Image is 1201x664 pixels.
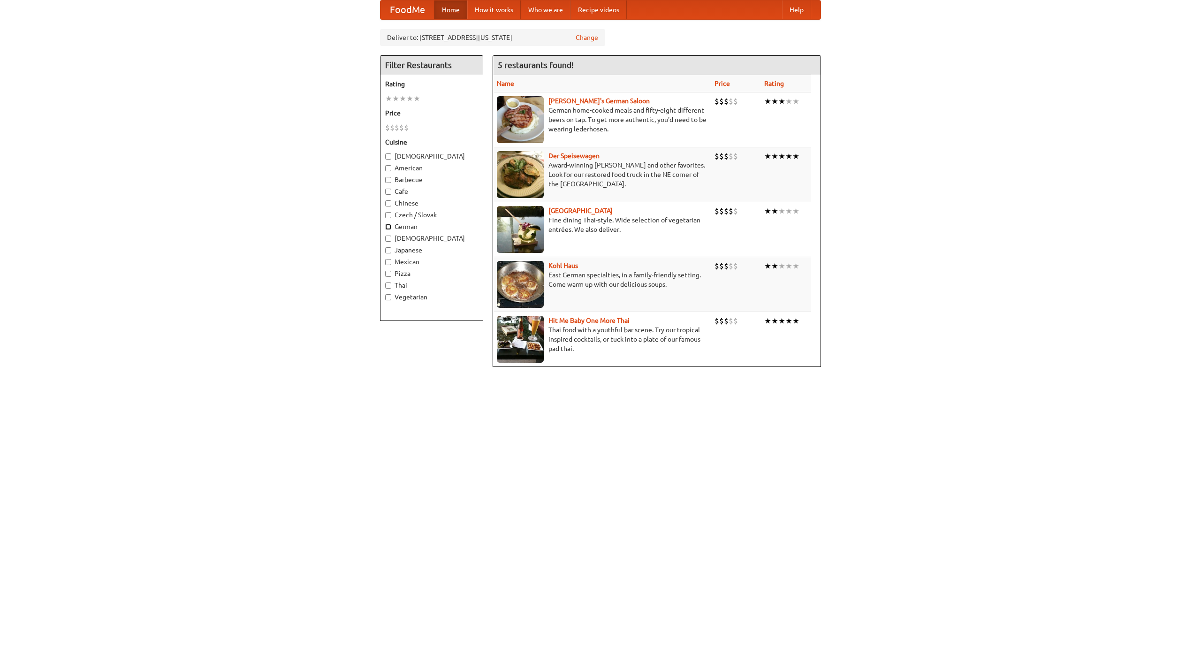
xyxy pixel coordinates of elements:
li: $ [715,316,719,326]
li: ★ [764,261,771,271]
li: $ [719,316,724,326]
li: ★ [406,93,413,104]
li: $ [729,316,733,326]
li: ★ [764,96,771,107]
li: $ [395,122,399,133]
label: Barbecue [385,175,478,184]
a: Hit Me Baby One More Thai [548,317,630,324]
a: Change [576,33,598,42]
b: [PERSON_NAME]'s German Saloon [548,97,650,105]
li: $ [733,151,738,161]
h5: Cuisine [385,137,478,147]
input: [DEMOGRAPHIC_DATA] [385,153,391,160]
input: Mexican [385,259,391,265]
div: Deliver to: [STREET_ADDRESS][US_STATE] [380,29,605,46]
li: ★ [778,206,785,216]
li: $ [385,122,390,133]
li: ★ [771,151,778,161]
li: $ [733,96,738,107]
li: ★ [771,206,778,216]
li: $ [715,151,719,161]
li: ★ [385,93,392,104]
a: [GEOGRAPHIC_DATA] [548,207,613,214]
li: ★ [771,261,778,271]
a: Who we are [521,0,570,19]
a: Rating [764,80,784,87]
label: Chinese [385,198,478,208]
input: [DEMOGRAPHIC_DATA] [385,236,391,242]
li: ★ [399,93,406,104]
li: ★ [771,96,778,107]
label: Czech / Slovak [385,210,478,220]
a: FoodMe [380,0,434,19]
li: $ [729,206,733,216]
h4: Filter Restaurants [380,56,483,75]
input: Chinese [385,200,391,206]
a: Recipe videos [570,0,627,19]
li: $ [715,206,719,216]
label: Mexican [385,257,478,267]
p: Award-winning [PERSON_NAME] and other favorites. Look for our restored food truck in the NE corne... [497,160,707,189]
li: $ [715,261,719,271]
p: German home-cooked meals and fifty-eight different beers on tap. To get more authentic, you'd nee... [497,106,707,134]
label: American [385,163,478,173]
img: babythai.jpg [497,316,544,363]
li: $ [733,206,738,216]
li: $ [719,96,724,107]
li: ★ [413,93,420,104]
li: ★ [792,316,799,326]
li: ★ [785,261,792,271]
label: [DEMOGRAPHIC_DATA] [385,234,478,243]
li: ★ [785,206,792,216]
li: $ [719,206,724,216]
label: Cafe [385,187,478,196]
li: ★ [778,96,785,107]
a: Price [715,80,730,87]
a: Name [497,80,514,87]
label: Vegetarian [385,292,478,302]
li: $ [719,151,724,161]
a: Home [434,0,467,19]
input: Japanese [385,247,391,253]
li: $ [390,122,395,133]
li: ★ [764,206,771,216]
p: East German specialties, in a family-friendly setting. Come warm up with our delicious soups. [497,270,707,289]
label: [DEMOGRAPHIC_DATA] [385,152,478,161]
img: kohlhaus.jpg [497,261,544,308]
li: $ [729,151,733,161]
li: $ [729,96,733,107]
li: ★ [778,316,785,326]
li: $ [724,261,729,271]
input: German [385,224,391,230]
input: Cafe [385,189,391,195]
li: ★ [764,151,771,161]
label: Thai [385,281,478,290]
a: How it works [467,0,521,19]
li: ★ [792,206,799,216]
p: Fine dining Thai-style. Wide selection of vegetarian entrées. We also deliver. [497,215,707,234]
a: Help [782,0,811,19]
li: ★ [785,316,792,326]
input: American [385,165,391,171]
h5: Price [385,108,478,118]
a: Der Speisewagen [548,152,600,160]
b: Kohl Haus [548,262,578,269]
li: ★ [785,151,792,161]
li: ★ [771,316,778,326]
label: Japanese [385,245,478,255]
input: Czech / Slovak [385,212,391,218]
input: Barbecue [385,177,391,183]
li: $ [404,122,409,133]
label: Pizza [385,269,478,278]
img: satay.jpg [497,206,544,253]
li: $ [729,261,733,271]
img: speisewagen.jpg [497,151,544,198]
h5: Rating [385,79,478,89]
li: $ [719,261,724,271]
li: $ [724,316,729,326]
ng-pluralize: 5 restaurants found! [498,61,574,69]
li: $ [733,316,738,326]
